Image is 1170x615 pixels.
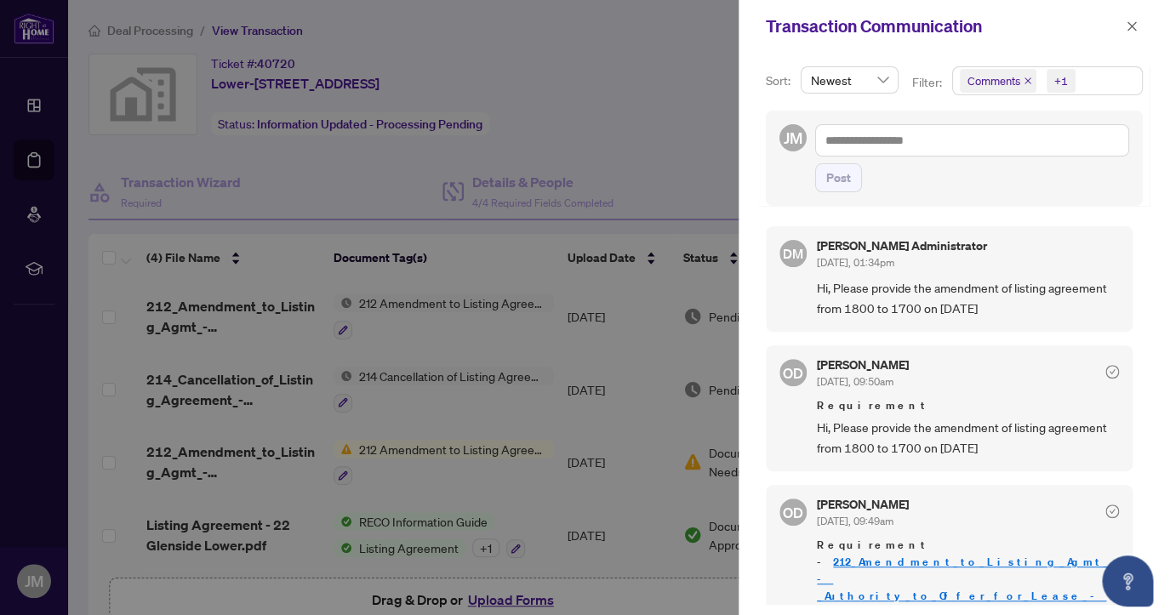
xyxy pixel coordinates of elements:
span: Newest [811,67,888,93]
span: check-circle [1105,504,1119,518]
div: +1 [1054,72,1068,89]
h5: [PERSON_NAME] [817,498,909,510]
div: Transaction Communication [766,14,1121,39]
span: Comments [960,69,1036,93]
span: [DATE], 09:50am [817,375,893,388]
span: Hi, Please provide the amendment of listing agreement from 1800 to 1700 on [DATE] [817,418,1119,458]
span: [DATE], 09:49am [817,515,893,527]
span: [DATE], 01:34pm [817,256,894,269]
span: JM [784,126,802,150]
button: Post [815,163,862,192]
span: check-circle [1105,365,1119,379]
button: Open asap [1102,555,1153,606]
span: Comments [967,72,1020,89]
span: Hi, Please provide the amendment of listing agreement from 1800 to 1700 on [DATE] [817,278,1119,318]
span: close [1024,77,1032,85]
span: OD [783,362,803,384]
span: DM [783,243,803,264]
span: Requirement [817,397,1119,414]
h5: [PERSON_NAME] Administrator [817,240,987,252]
span: close [1126,20,1138,32]
p: Filter: [912,73,945,92]
p: Sort: [766,71,794,90]
h5: [PERSON_NAME] [817,359,909,371]
span: OD [783,501,803,523]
